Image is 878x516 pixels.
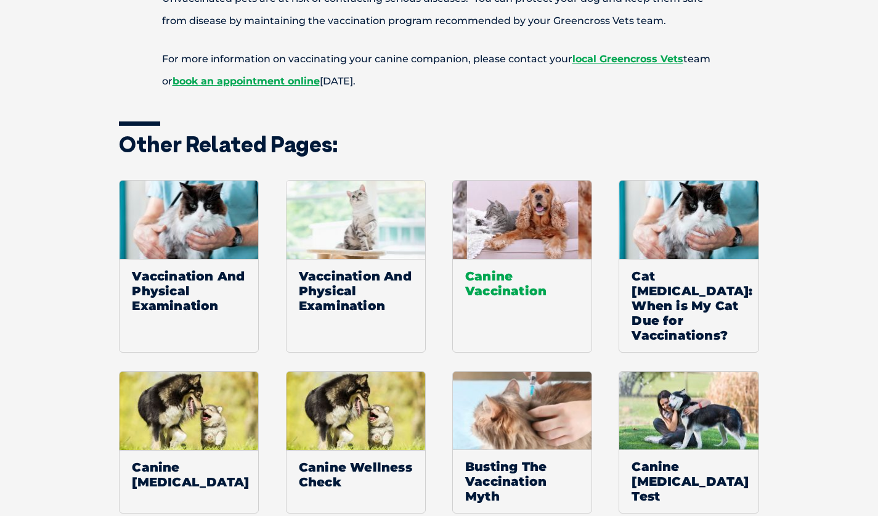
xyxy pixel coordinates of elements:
h3: Other related pages: [119,133,760,155]
img: Default Thumbnail [120,372,259,450]
a: Canine Vaccination [452,180,592,353]
span: Busting The Vaccination Myth [453,449,591,513]
a: Busting The Vaccination Myth [452,371,592,514]
a: Vaccination And Physical Examination [119,180,259,353]
span: Canine [MEDICAL_DATA] [120,450,258,499]
span: Vaccination And Physical Examination [287,259,425,322]
span: Vaccination And Physical Examination [120,259,258,322]
span: Canine Wellness Check [287,450,425,499]
span: Canine Vaccination [453,259,591,308]
a: Default ThumbnailCanine [MEDICAL_DATA] [119,371,259,514]
a: Canine [MEDICAL_DATA] Test [619,371,758,514]
span: Canine [MEDICAL_DATA] Test [619,449,758,513]
img: Default Thumbnail [287,372,426,450]
a: local Greencross Vets [572,53,683,65]
a: book an appointment online [173,75,320,87]
a: Cat [MEDICAL_DATA]: When is My Cat Due for Vaccinations? [619,180,758,353]
a: Vaccination And Physical Examination [286,180,426,353]
p: For more information on vaccinating your canine companion, please contact your team or [DATE]. [119,48,760,92]
a: Default ThumbnailCanine Wellness Check [286,371,426,514]
span: Cat [MEDICAL_DATA]: When is My Cat Due for Vaccinations? [619,259,758,352]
